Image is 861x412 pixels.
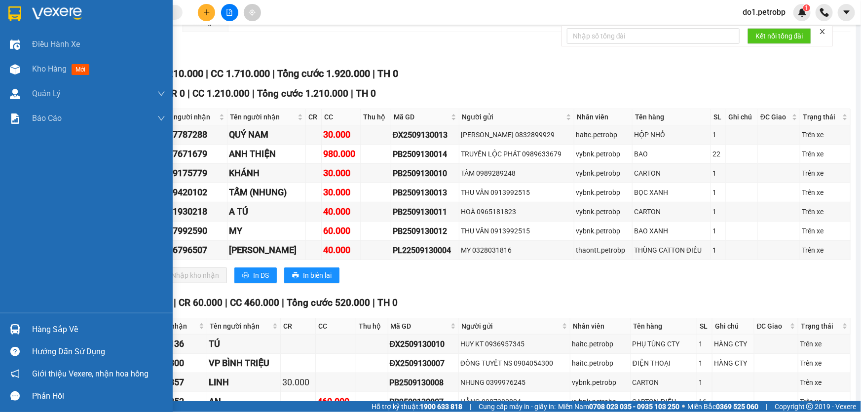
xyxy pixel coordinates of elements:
[819,28,826,35] span: close
[322,109,361,125] th: CC
[253,270,269,281] span: In DS
[391,321,449,332] span: Mã GD
[207,392,281,412] td: AN
[229,166,304,180] div: KHÁNH
[230,112,296,122] span: Tên người nhận
[10,64,20,75] img: warehouse-icon
[323,186,359,199] div: 30.000
[766,401,767,412] span: |
[755,31,803,41] span: Kết nối tổng đài
[227,125,306,145] td: QUÝ NAM
[572,377,629,388] div: vybnk.petrobp
[209,395,279,409] div: AN
[712,149,724,159] div: 22
[32,389,165,404] div: Phản hồi
[391,202,459,222] td: PB2509130011
[388,354,459,373] td: ĐX2509130007
[156,202,227,222] td: 0931930218
[634,225,709,236] div: BAO XANH
[323,243,359,257] div: 40.000
[393,206,457,218] div: PB2509130011
[800,358,849,369] div: Trên xe
[32,344,165,359] div: Hướng dẫn sử dụng
[800,338,849,349] div: Trên xe
[572,358,629,369] div: haitc.petrobp
[567,28,740,44] input: Nhập số tổng đài
[282,375,314,389] div: 30.000
[156,145,227,164] td: 0937671679
[805,4,808,11] span: 1
[8,6,21,21] img: logo-vxr
[152,267,227,283] button: downloadNhập kho nhận
[227,222,306,241] td: MY
[420,403,462,411] strong: 1900 633 818
[373,297,375,308] span: |
[558,401,679,412] span: Miền Nam
[803,4,810,11] sup: 1
[699,396,711,407] div: 16
[187,88,190,99] span: |
[388,392,459,412] td: PB2509130007
[388,373,459,392] td: PB2509130008
[316,318,357,335] th: CC
[10,324,20,335] img: warehouse-icon
[227,164,306,183] td: KHÁNH
[631,318,697,335] th: Tên hàng
[394,112,449,122] span: Mã GD
[158,186,225,199] div: 0969420102
[209,356,279,370] div: VP BÌNH TRIỆU
[576,245,631,256] div: thaontt.petrobp
[757,321,788,332] span: ĐC Giao
[158,205,225,219] div: 0931930218
[221,4,238,21] button: file-add
[682,405,685,409] span: ⚪️
[356,318,388,335] th: Thu hộ
[32,64,67,74] span: Kho hàng
[802,206,849,217] div: Trên xe
[323,166,359,180] div: 30.000
[712,187,724,198] div: 1
[10,89,20,99] img: warehouse-icon
[576,168,631,179] div: vybnk.petrobp
[461,187,572,198] div: THU VÂN 0913992515
[10,113,20,124] img: solution-icon
[390,376,457,389] div: PB2509130008
[281,318,316,335] th: CR
[156,241,227,260] td: 0976796507
[699,338,711,349] div: 1
[461,245,572,256] div: MY 0328031816
[32,112,62,124] span: Báo cáo
[801,321,840,332] span: Trạng thái
[798,8,807,17] img: icon-new-feature
[838,4,855,21] button: caret-down
[711,109,726,125] th: SL
[272,68,275,79] span: |
[284,267,339,283] button: printerIn biên lai
[229,147,304,161] div: ANH THIỆN
[226,9,233,16] span: file-add
[697,318,712,335] th: SL
[10,39,20,50] img: warehouse-icon
[209,375,279,389] div: LINH
[802,225,849,236] div: Trên xe
[760,112,790,122] span: ĐC Giao
[323,224,359,238] div: 60.000
[158,166,225,180] div: 0789175779
[156,125,227,145] td: 0337787288
[206,68,208,79] span: |
[277,68,370,79] span: Tổng cước 1.920.000
[842,8,851,17] span: caret-down
[634,129,709,140] div: HỘP NHỎ
[192,88,250,99] span: CC 1.210.000
[303,270,332,281] span: In biên lai
[157,90,165,98] span: down
[179,297,223,308] span: CR 60.000
[174,297,176,308] span: |
[10,391,20,401] span: message
[634,187,709,198] div: BỌC XANH
[462,112,564,122] span: Người gửi
[388,335,459,354] td: ĐX2509130010
[10,369,20,378] span: notification
[633,338,695,349] div: PHỤ TÙNG CTY
[461,129,572,140] div: [PERSON_NAME] 0832899929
